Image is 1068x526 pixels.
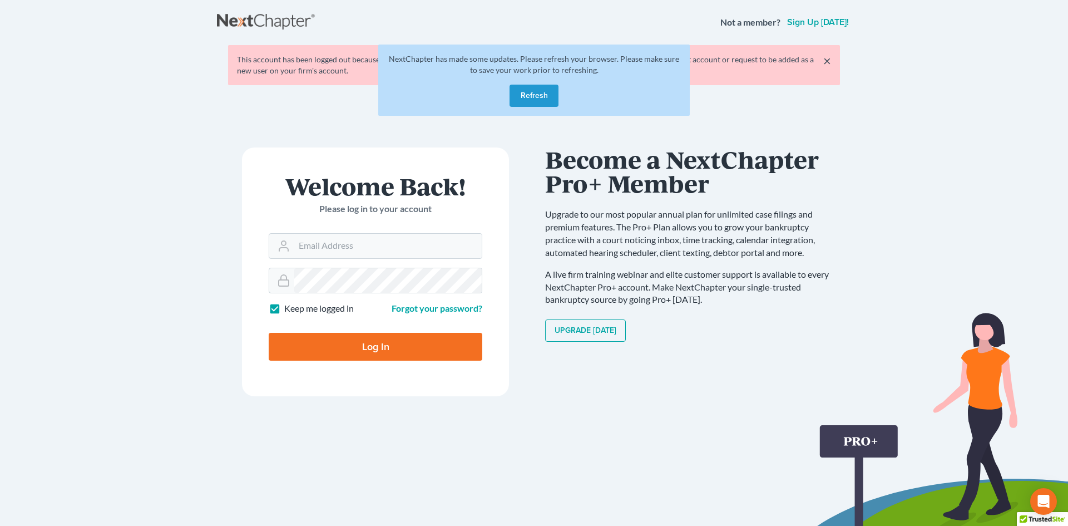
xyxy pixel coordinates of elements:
[785,18,851,27] a: Sign up [DATE]!
[284,302,354,315] label: Keep me logged in
[389,54,679,75] span: NextChapter has made some updates. Please refresh your browser. Please make sure to save your wor...
[545,208,840,259] p: Upgrade to our most popular annual plan for unlimited case filings and premium features. The Pro+...
[269,174,482,198] h1: Welcome Back!
[510,85,558,107] button: Refresh
[545,268,840,307] p: A live firm training webinar and elite customer support is available to every NextChapter Pro+ ac...
[237,54,831,76] div: This account has been logged out because someone new has initiated a new session with the same lo...
[294,234,482,258] input: Email Address
[720,16,780,29] strong: Not a member?
[1030,488,1057,515] div: Open Intercom Messenger
[545,319,626,342] a: Upgrade [DATE]
[269,203,482,215] p: Please log in to your account
[269,333,482,361] input: Log In
[392,303,482,313] a: Forgot your password?
[823,54,831,67] a: ×
[545,148,840,195] h1: Become a NextChapter Pro+ Member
